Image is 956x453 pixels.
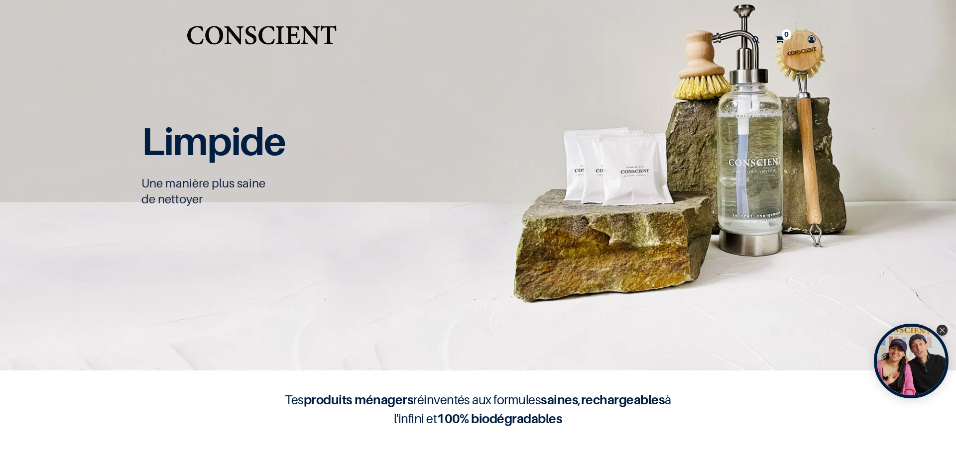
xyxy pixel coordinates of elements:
[581,392,665,407] b: rechargeables
[185,20,339,59] img: Conscient
[874,324,949,398] div: Tolstoy bubble widget
[937,325,948,336] div: Close Tolstoy widget
[768,22,796,57] a: 0
[304,392,413,407] b: produits ménagers
[782,29,791,39] sup: 0
[141,176,465,207] p: Une manière plus saine de nettoyer
[437,411,562,426] b: 100% biodégradables
[874,324,949,398] div: Open Tolstoy
[141,118,285,164] span: Limpide
[541,392,578,407] b: saines
[279,390,677,428] h4: Tes réinventés aux formules , à l'infini et
[185,20,339,59] a: Logo of Conscient
[874,324,949,398] div: Open Tolstoy widget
